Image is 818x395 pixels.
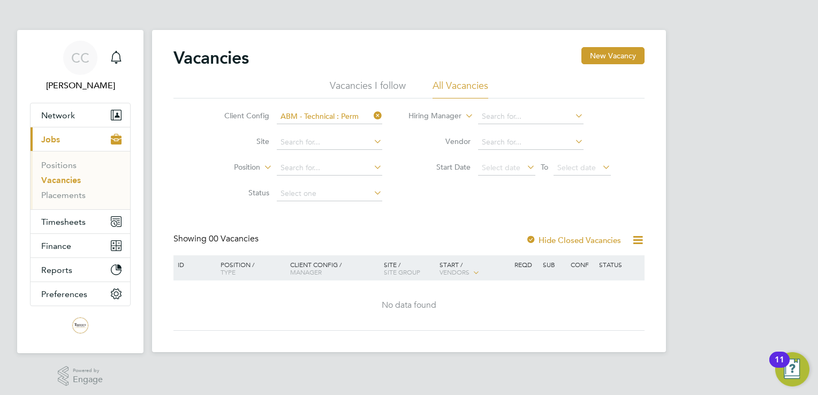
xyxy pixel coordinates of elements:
span: Powered by [73,366,103,375]
input: Search for... [277,135,382,150]
input: Search for... [478,109,584,124]
h2: Vacancies [173,47,249,69]
label: Position [199,162,260,173]
span: To [537,160,551,174]
div: Reqd [512,255,540,274]
button: Network [31,103,130,127]
label: Client Config [208,111,269,120]
button: Open Resource Center, 11 new notifications [775,352,809,386]
span: CC [71,51,89,65]
span: Reports [41,265,72,275]
img: trevettgroup-logo-retina.png [72,317,89,334]
span: Network [41,110,75,120]
label: Status [208,188,269,197]
div: Showing [173,233,261,245]
span: Preferences [41,289,87,299]
label: Hiring Manager [400,111,461,121]
a: CC[PERSON_NAME] [30,41,131,92]
div: Client Config / [287,255,381,281]
div: Start / [437,255,512,282]
div: Position / [213,255,287,281]
a: Vacancies [41,175,81,185]
span: Chris Chitty [30,79,131,92]
button: Preferences [31,282,130,306]
span: Jobs [41,134,60,145]
label: Site [208,136,269,146]
li: Vacancies I follow [330,79,406,98]
label: Start Date [409,162,471,172]
label: Hide Closed Vacancies [526,235,621,245]
div: Site / [381,255,437,281]
span: Select date [557,163,596,172]
span: Timesheets [41,217,86,227]
div: Sub [540,255,568,274]
a: Placements [41,190,86,200]
div: Status [596,255,643,274]
div: Conf [568,255,596,274]
button: Finance [31,234,130,257]
input: Select one [277,186,382,201]
div: No data found [175,300,643,311]
button: Jobs [31,127,130,151]
button: New Vacancy [581,47,645,64]
span: Select date [482,163,520,172]
input: Search for... [277,109,382,124]
div: 11 [775,360,784,374]
span: Engage [73,375,103,384]
li: All Vacancies [433,79,488,98]
button: Timesheets [31,210,130,233]
input: Search for... [277,161,382,176]
span: Vendors [440,268,469,276]
span: Type [221,268,236,276]
input: Search for... [478,135,584,150]
span: 00 Vacancies [209,233,259,244]
div: Jobs [31,151,130,209]
div: ID [175,255,213,274]
label: Vendor [409,136,471,146]
span: Finance [41,241,71,251]
a: Powered byEngage [58,366,103,386]
nav: Main navigation [17,30,143,353]
a: Positions [41,160,77,170]
button: Reports [31,258,130,282]
span: Manager [290,268,322,276]
span: Site Group [384,268,420,276]
a: Go to home page [30,317,131,334]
